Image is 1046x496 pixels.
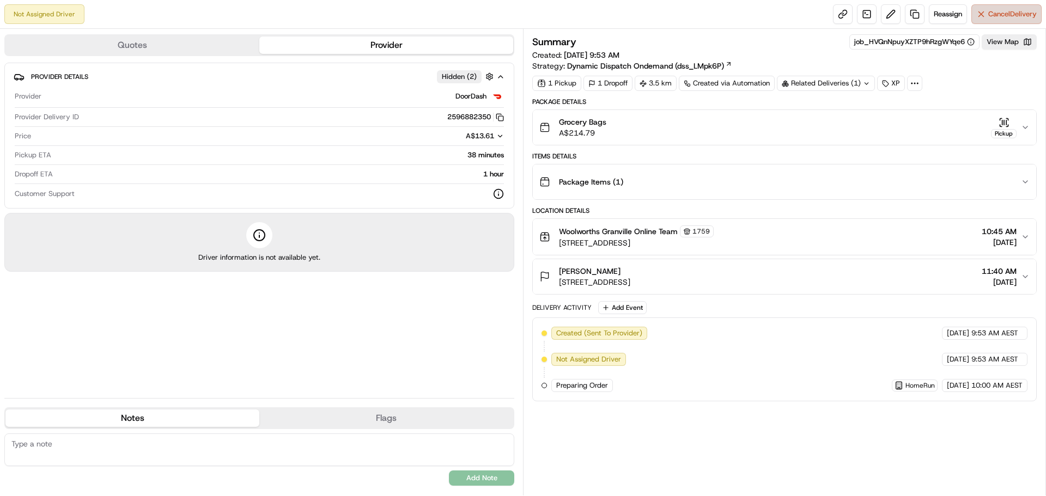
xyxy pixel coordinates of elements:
[559,226,678,237] span: Woolworths Granville Online Team
[408,131,504,141] button: A$13.61
[11,159,20,168] div: 📗
[905,381,935,390] span: HomeRun
[442,72,477,82] span: Hidden ( 2 )
[532,303,592,312] div: Delivery Activity
[556,354,621,364] span: Not Assigned Driver
[877,76,905,91] div: XP
[15,91,41,101] span: Provider
[15,112,79,122] span: Provider Delivery ID
[455,91,486,101] span: DoorDash
[447,112,504,122] button: 2596882350
[532,50,619,60] span: Created:
[934,9,962,19] span: Reassign
[947,354,969,364] span: [DATE]
[971,381,1023,390] span: 10:00 AM AEST
[971,354,1018,364] span: 9:53 AM AEST
[854,37,975,47] button: job_HVQnNpuyXZTP9hRzgWYqe6
[532,76,581,91] div: 1 Pickup
[15,169,53,179] span: Dropoff ETA
[982,226,1017,237] span: 10:45 AM
[88,154,179,173] a: 💻API Documentation
[14,68,505,85] button: Provider DetailsHidden (2)
[198,253,320,262] span: Driver information is not available yet.
[988,9,1037,19] span: Cancel Delivery
[37,104,179,115] div: Start new chat
[982,237,1017,248] span: [DATE]
[777,76,875,91] div: Related Deliveries (1)
[564,50,619,60] span: [DATE] 9:53 AM
[947,381,969,390] span: [DATE]
[532,152,1037,161] div: Items Details
[533,164,1036,199] button: Package Items (1)
[556,381,608,390] span: Preparing Order
[15,131,31,141] span: Price
[532,206,1037,215] div: Location Details
[947,328,969,338] span: [DATE]
[679,76,775,91] a: Created via Automation
[15,150,51,160] span: Pickup ETA
[532,37,576,47] h3: Summary
[533,259,1036,294] button: [PERSON_NAME][STREET_ADDRESS]11:40 AM[DATE]
[567,60,732,71] a: Dynamic Dispatch Ondemand (dss_LMpk6P)
[5,36,259,54] button: Quotes
[583,76,633,91] div: 1 Dropoff
[77,184,132,193] a: Powered byPylon
[11,44,198,61] p: Welcome 👋
[971,328,1018,338] span: 9:53 AM AEST
[982,277,1017,287] span: [DATE]
[37,115,138,124] div: We're available if you need us!
[533,219,1036,255] button: Woolworths Granville Online Team1759[STREET_ADDRESS]10:45 AM[DATE]
[559,176,623,187] span: Package Items ( 1 )
[598,301,647,314] button: Add Event
[559,117,606,127] span: Grocery Bags
[185,107,198,120] button: Start new chat
[22,158,83,169] span: Knowledge Base
[103,158,175,169] span: API Documentation
[31,72,88,81] span: Provider Details
[15,189,75,199] span: Customer Support
[567,60,724,71] span: Dynamic Dispatch Ondemand (dss_LMpk6P)
[991,117,1017,138] button: Pickup
[559,266,621,277] span: [PERSON_NAME]
[7,154,88,173] a: 📗Knowledge Base
[11,11,33,33] img: Nash
[559,237,714,248] span: [STREET_ADDRESS]
[559,127,606,138] span: A$214.79
[533,110,1036,145] button: Grocery BagsA$214.79Pickup
[466,131,494,140] span: A$13.61
[692,227,710,236] span: 1759
[5,409,259,427] button: Notes
[56,150,504,160] div: 38 minutes
[929,4,967,24] button: Reassign
[92,159,101,168] div: 💻
[437,70,496,83] button: Hidden (2)
[57,169,504,179] div: 1 hour
[982,34,1037,50] button: View Map
[491,90,504,103] img: doordash_logo_v2.png
[532,97,1037,106] div: Package Details
[108,185,132,193] span: Pylon
[556,328,642,338] span: Created (Sent To Provider)
[635,76,677,91] div: 3.5 km
[28,70,180,82] input: Clear
[259,409,513,427] button: Flags
[559,277,630,287] span: [STREET_ADDRESS]
[971,4,1042,24] button: CancelDelivery
[991,129,1017,138] div: Pickup
[259,36,513,54] button: Provider
[982,266,1017,277] span: 11:40 AM
[11,104,31,124] img: 1736555255976-a54dd68f-1ca7-489b-9aae-adbdc363a1c4
[532,60,732,71] div: Strategy:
